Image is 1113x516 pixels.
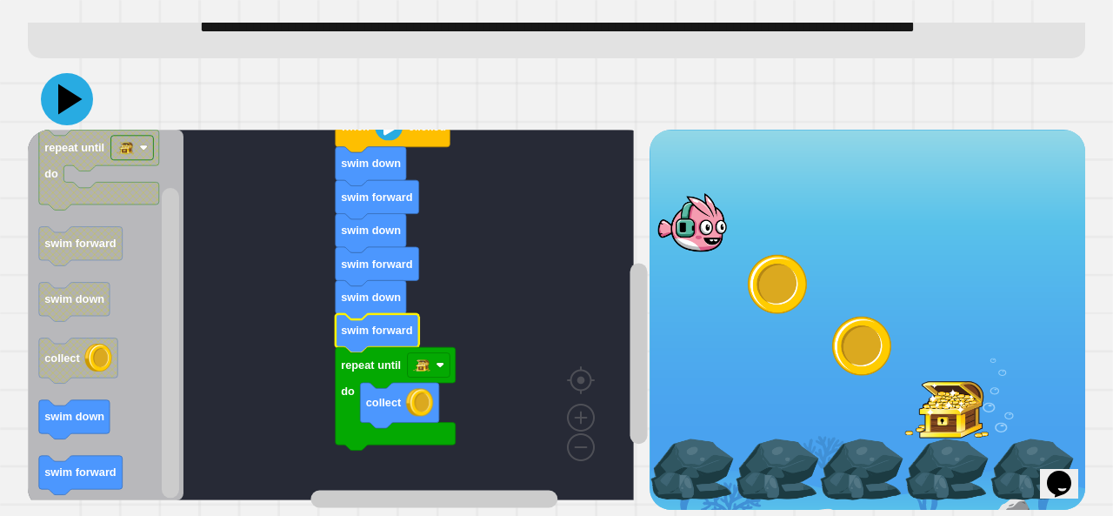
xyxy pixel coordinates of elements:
text: do [341,385,355,399]
text: swim forward [341,325,413,338]
text: repeat until [341,359,401,372]
text: swim forward [44,466,117,479]
text: repeat until [44,142,104,155]
text: swim down [341,157,401,171]
text: swim forward [341,191,413,204]
text: swim forward [44,238,117,251]
text: swim down [341,292,401,305]
text: swim down [341,224,401,238]
text: swim down [44,411,104,424]
text: swim forward [341,258,413,271]
text: do [44,168,58,181]
div: Blockly Workspace [28,130,650,510]
text: swim down [44,293,104,306]
text: collect [366,397,402,410]
iframe: chat widget [1040,446,1096,499]
text: collect [44,352,80,365]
